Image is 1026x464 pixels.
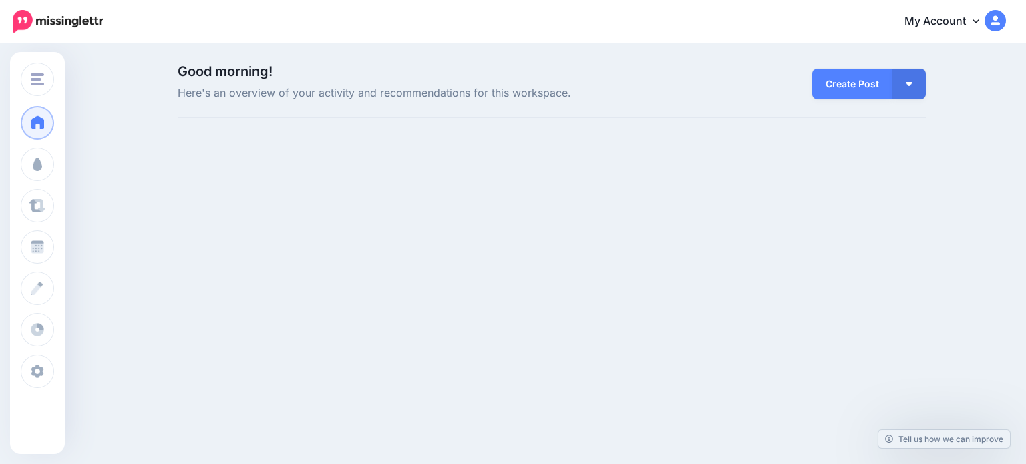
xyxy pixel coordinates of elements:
[891,5,1006,38] a: My Account
[178,85,670,102] span: Here's an overview of your activity and recommendations for this workspace.
[13,10,103,33] img: Missinglettr
[906,82,912,86] img: arrow-down-white.png
[178,63,273,79] span: Good morning!
[31,73,44,85] img: menu.png
[878,430,1010,448] a: Tell us how we can improve
[812,69,892,99] a: Create Post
